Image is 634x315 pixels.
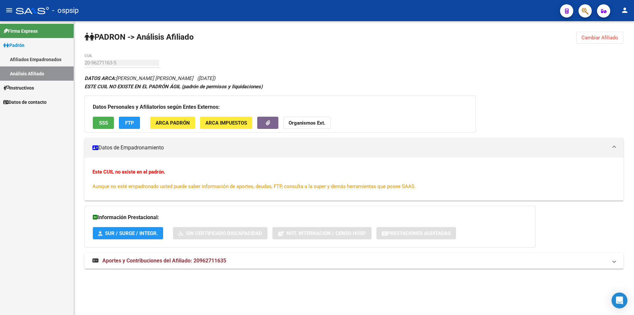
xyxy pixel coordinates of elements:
button: SSS [93,117,114,129]
h3: Información Prestacional: [93,213,527,222]
span: FTP [125,120,134,126]
strong: PADRON -> Análisis Afiliado [85,32,194,42]
button: ARCA Padrón [150,117,195,129]
span: Instructivos [3,84,34,92]
span: Aportes y Contribuciones del Afiliado: 20962711635 [102,257,226,264]
button: Not. Internacion / Censo Hosp. [272,227,371,239]
mat-expansion-panel-header: Datos de Empadronamiento [85,138,623,158]
span: ([DATE]) [197,75,215,81]
button: Prestaciones Auditadas [376,227,456,239]
mat-icon: menu [5,6,13,14]
span: Prestaciones Auditadas [387,230,451,236]
strong: Este CUIL no existe en el padrón. [92,169,165,175]
span: Not. Internacion / Censo Hosp. [287,230,366,236]
button: FTP [119,117,140,129]
button: Sin Certificado Discapacidad [173,227,267,239]
span: - ospsip [52,3,79,18]
span: SUR / SURGE / INTEGR. [105,230,158,236]
button: ARCA Impuestos [200,117,252,129]
button: Organismos Ext. [283,117,331,129]
span: Padrón [3,42,24,49]
mat-panel-title: Datos de Empadronamiento [92,144,608,151]
span: SSS [99,120,108,126]
mat-expansion-panel-header: Aportes y Contribuciones del Afiliado: 20962711635 [85,253,623,269]
span: Sin Certificado Discapacidad [186,230,262,236]
button: SUR / SURGE / INTEGR. [93,227,163,239]
div: Open Intercom Messenger [612,293,627,308]
span: Firma Express [3,27,38,35]
div: Datos de Empadronamiento [85,158,623,201]
mat-icon: person [621,6,629,14]
span: Datos de contacto [3,98,47,106]
span: [PERSON_NAME] [PERSON_NAME] [85,75,193,81]
strong: Organismos Ext. [289,120,325,126]
strong: DATOS ARCA: [85,75,116,81]
button: Cambiar Afiliado [576,32,623,44]
span: ARCA Padrón [156,120,190,126]
strong: ESTE CUIL NO EXISTE EN EL PADRÓN ÁGIL (padrón de permisos y liquidaciones) [85,84,263,90]
span: Cambiar Afiliado [581,35,618,41]
span: ARCA Impuestos [205,120,247,126]
h3: Datos Personales y Afiliatorios según Entes Externos: [93,102,468,112]
span: Aunque no esté empadronado usted puede saber información de aportes, deudas, FTP, consulta a la s... [92,183,416,189]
